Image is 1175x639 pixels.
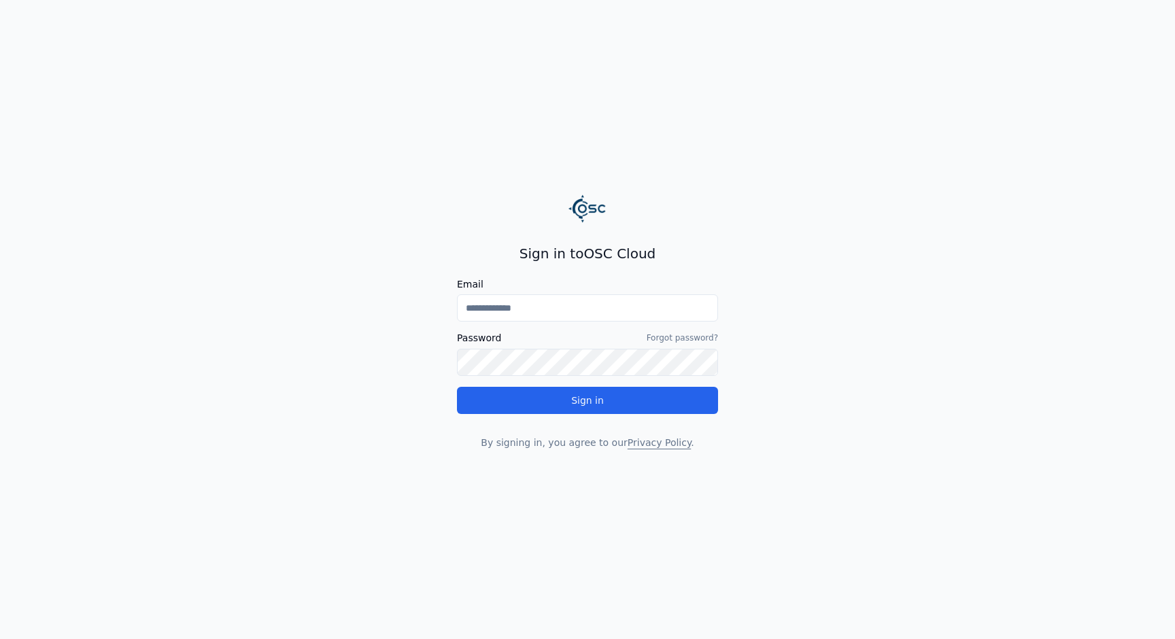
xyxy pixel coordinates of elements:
[647,332,718,343] a: Forgot password?
[457,244,718,263] h2: Sign in to OSC Cloud
[568,190,607,228] img: Logo
[628,437,691,448] a: Privacy Policy
[457,333,501,343] label: Password
[457,436,718,449] p: By signing in, you agree to our .
[457,387,718,414] button: Sign in
[457,279,718,289] label: Email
